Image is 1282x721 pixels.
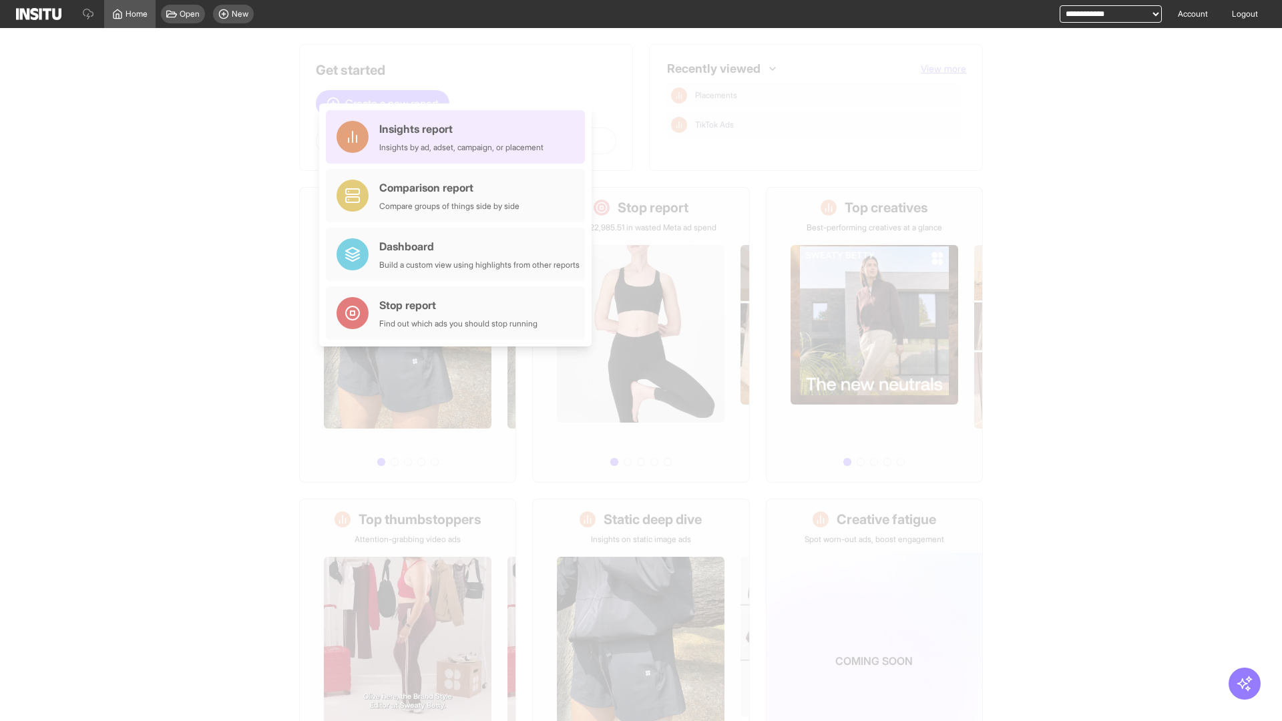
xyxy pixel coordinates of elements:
[379,180,519,196] div: Comparison report
[379,142,544,153] div: Insights by ad, adset, campaign, or placement
[379,318,538,329] div: Find out which ads you should stop running
[232,9,248,19] span: New
[16,8,61,20] img: Logo
[379,201,519,212] div: Compare groups of things side by side
[379,260,580,270] div: Build a custom view using highlights from other reports
[379,297,538,313] div: Stop report
[126,9,148,19] span: Home
[379,238,580,254] div: Dashboard
[180,9,200,19] span: Open
[379,121,544,137] div: Insights report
